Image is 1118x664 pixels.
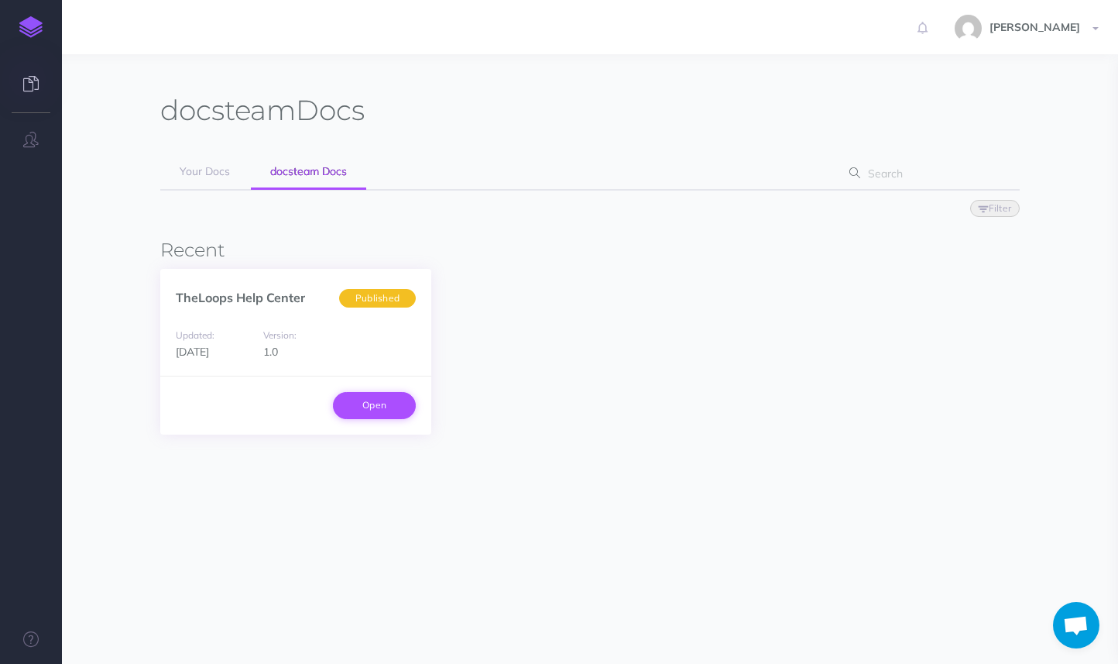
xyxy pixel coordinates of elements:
span: 1.0 [263,345,278,359]
span: docsteam Docs [270,164,347,178]
a: Your Docs [160,155,249,189]
small: Version: [263,329,297,341]
span: docsteam [160,93,296,127]
span: [PERSON_NAME] [982,20,1088,34]
div: Open chat [1053,602,1099,649]
small: Updated: [176,329,214,341]
span: [DATE] [176,345,209,359]
h3: Recent [160,240,1020,260]
h1: Docs [160,93,365,128]
input: Search [863,160,996,188]
a: TheLoops Help Center [176,290,305,305]
img: 21e142feef428a111d1e80b1ac78ce4f.jpg [955,15,982,42]
button: Filter [970,200,1020,217]
img: logo-mark.svg [19,16,43,38]
a: Open [333,392,416,418]
span: Your Docs [180,164,230,178]
a: docsteam Docs [251,155,366,190]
